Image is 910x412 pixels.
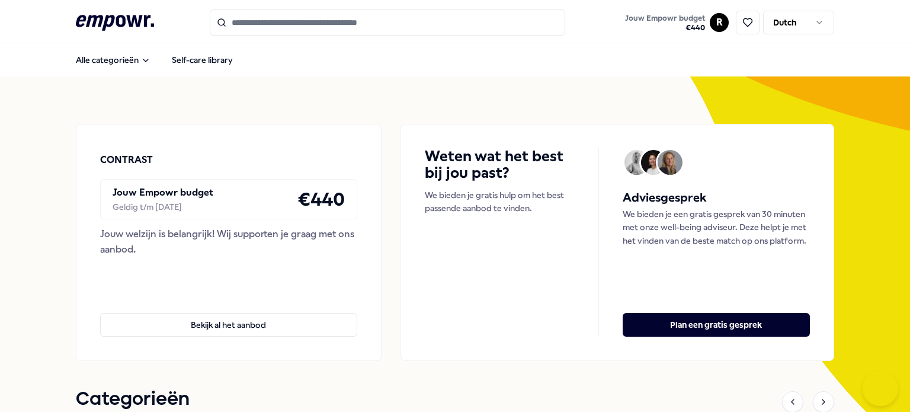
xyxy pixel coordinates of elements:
[425,189,575,215] p: We bieden je gratis hulp om het best passende aanbod te vinden.
[210,9,565,36] input: Search for products, categories or subcategories
[100,294,357,337] a: Bekijk al het aanbod
[100,226,357,257] div: Jouw welzijn is belangrijk! Wij supporten je graag met ons aanbod.
[625,23,705,33] span: € 440
[100,152,153,168] p: CONTRAST
[100,313,357,337] button: Bekijk al het aanbod
[297,184,345,214] h4: € 440
[623,313,810,337] button: Plan een gratis gesprek
[641,150,666,175] img: Avatar
[113,185,213,200] p: Jouw Empowr budget
[623,207,810,247] p: We bieden je een gratis gesprek van 30 minuten met onze well-being adviseur. Deze helpt je met he...
[620,10,710,35] a: Jouw Empowr budget€440
[658,150,682,175] img: Avatar
[624,150,649,175] img: Avatar
[623,189,810,207] h5: Adviesgesprek
[66,48,160,72] button: Alle categorieën
[66,48,242,72] nav: Main
[710,13,729,32] button: R
[623,11,707,35] button: Jouw Empowr budget€440
[425,148,575,181] h4: Weten wat het best bij jou past?
[113,200,213,213] div: Geldig t/m [DATE]
[863,371,898,406] iframe: Help Scout Beacon - Open
[162,48,242,72] a: Self-care library
[625,14,705,23] span: Jouw Empowr budget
